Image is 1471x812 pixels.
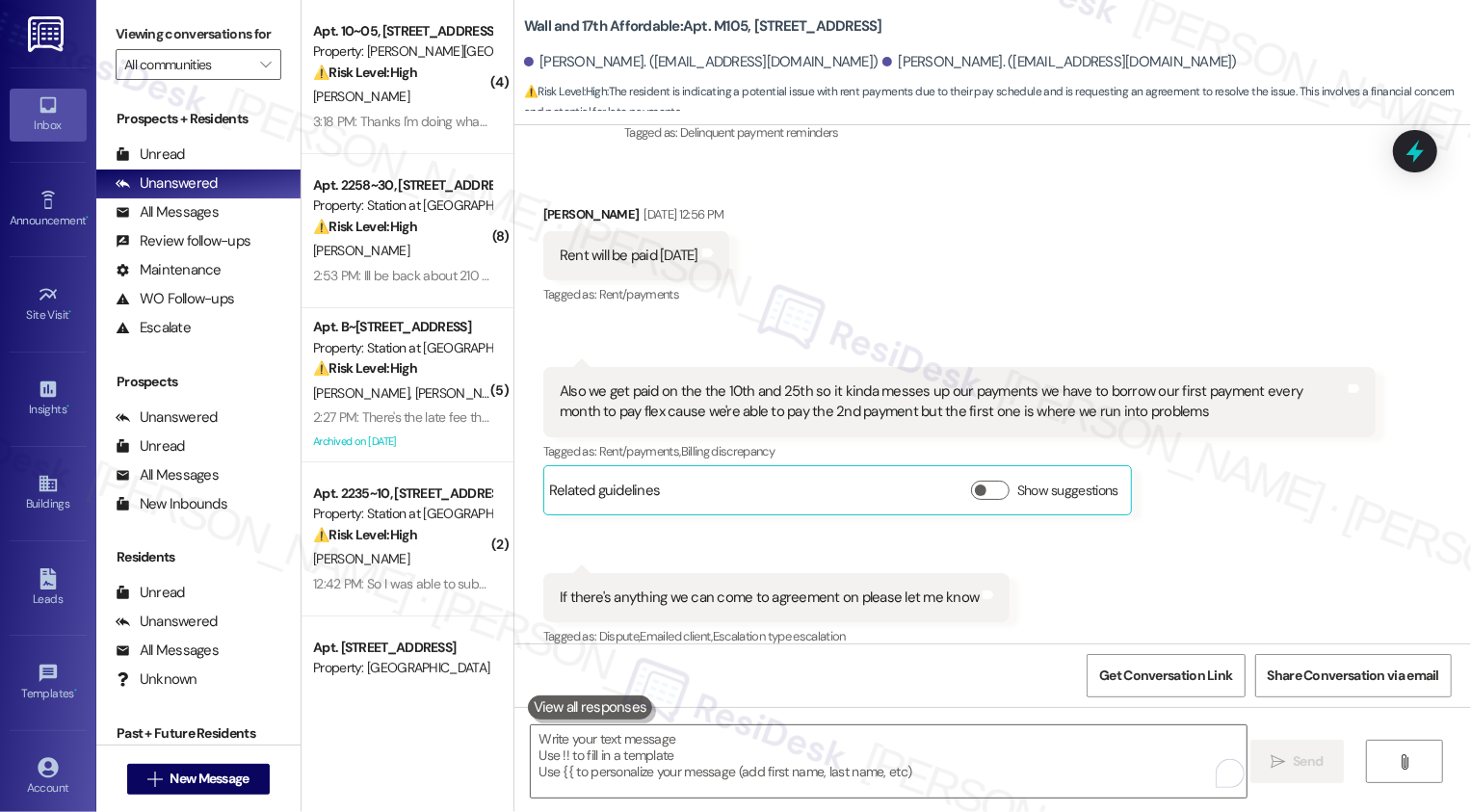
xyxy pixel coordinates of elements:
span: Emailed client , [641,628,713,644]
img: ResiDesk Logo [28,16,67,52]
button: Get Conversation Link [1087,654,1245,697]
div: Escalate [116,318,191,338]
a: Leads [10,563,87,615]
div: Tagged as: [543,622,1011,650]
b: Wall and 17th Affordable: Apt. M105, [STREET_ADDRESS] [524,16,882,37]
div: Apt. B~[STREET_ADDRESS] [313,317,491,337]
i:  [1397,754,1411,770]
a: Templates • [10,657,87,709]
a: Site Visit • [10,278,87,330]
div: Archived on [DATE] [311,430,493,454]
span: • [66,400,69,413]
a: Insights • [10,373,87,425]
button: Send [1250,740,1344,783]
span: • [86,211,89,224]
div: Unanswered [116,407,218,428]
strong: ⚠️ Risk Level: High [524,84,607,99]
div: Apt. [STREET_ADDRESS] [313,638,491,658]
span: Rent/payments , [599,443,681,459]
div: Unread [116,144,185,165]
div: Tagged as: [543,280,729,308]
div: Apt. 2258~30, [STREET_ADDRESS] [313,175,491,196]
div: [PERSON_NAME]. ([EMAIL_ADDRESS][DOMAIN_NAME]) [882,52,1237,72]
div: Maintenance [116,260,222,280]
div: Tagged as: [624,118,1457,146]
span: Billing discrepancy [681,443,775,459]
span: New Message [170,769,249,789]
div: Unread [116,436,185,457]
div: All Messages [116,465,219,485]
button: Share Conversation via email [1255,654,1452,697]
span: Share Conversation via email [1268,666,1439,686]
div: Prospects [96,372,301,392]
div: All Messages [116,202,219,223]
a: Buildings [10,467,87,519]
div: Property: [GEOGRAPHIC_DATA] [313,658,491,678]
span: [PERSON_NAME] [313,242,409,259]
span: Get Conversation Link [1099,666,1232,686]
a: Inbox [10,89,87,141]
span: [PERSON_NAME] [313,88,409,105]
span: Send [1293,751,1323,772]
div: [DATE] 12:56 PM [639,204,723,224]
div: Also we get paid on the the 10th and 25th so it kinda messes up our payments we have to borrow ou... [560,381,1345,423]
div: Unanswered [116,173,218,194]
div: Related guidelines [549,481,661,509]
div: Unknown [116,669,197,690]
span: Delinquent payment reminders [680,124,839,141]
div: New Inbounds [116,494,227,514]
i:  [147,772,162,787]
div: Apt. 10~05, [STREET_ADDRESS][PERSON_NAME] [313,21,491,41]
div: Property: [PERSON_NAME][GEOGRAPHIC_DATA] Townhomes [313,41,491,62]
div: WO Follow-ups [116,289,234,309]
span: [PERSON_NAME] [313,384,415,402]
a: Account [10,751,87,803]
div: If there's anything we can come to agreement on please let me know [560,588,980,608]
div: Past + Future Residents [96,723,301,744]
span: • [69,305,72,319]
span: : The resident is indicating a potential issue with rent payments due to their pay schedule and i... [524,82,1471,123]
div: Apt. 2235~10, [STREET_ADDRESS] [313,484,491,504]
span: Rent/payments [599,286,680,302]
div: [PERSON_NAME]. ([EMAIL_ADDRESS][DOMAIN_NAME]) [524,52,879,72]
div: Property: Station at [GEOGRAPHIC_DATA][PERSON_NAME] [313,504,491,524]
span: [PERSON_NAME] [313,550,409,567]
div: Rent will be paid [DATE] [560,246,698,266]
i:  [260,57,271,72]
label: Show suggestions [1017,481,1118,501]
div: 3:18 PM: Thanks I'm doing what I can. [313,113,515,130]
div: [PERSON_NAME] [543,204,729,231]
div: 2:53 PM: Ill be back about 210 ish [313,267,497,284]
div: 2:27 PM: There's the late fee that has been added onto it now that its past the 3rd [313,408,768,426]
button: New Message [127,764,270,795]
strong: ⚠️ Risk Level: High [313,526,417,543]
div: 12:42 PM: So I was able to submit what I can right now. I meant this job. At the moment I'm getti... [313,575,1392,592]
div: Unread [116,583,185,603]
textarea: To enrich screen reader interactions, please activate Accessibility in Grammarly extension settings [531,725,1247,798]
label: Viewing conversations for [116,19,281,49]
span: Escalation type escalation [713,628,846,644]
div: All Messages [116,641,219,661]
span: [PERSON_NAME] [414,384,511,402]
div: Unanswered [116,612,218,632]
span: • [74,684,77,697]
div: Prospects + Residents [96,109,301,129]
div: Property: Station at [GEOGRAPHIC_DATA][PERSON_NAME] [313,196,491,216]
div: Tagged as: [543,437,1376,465]
strong: ⚠️ Risk Level: High [313,359,417,377]
i:  [1271,754,1285,770]
div: Review follow-ups [116,231,250,251]
input: All communities [124,49,250,80]
strong: ⚠️ Risk Level: High [313,64,417,81]
span: Dispute , [599,628,641,644]
div: Residents [96,547,301,567]
div: Property: Station at [GEOGRAPHIC_DATA][PERSON_NAME] [313,338,491,358]
strong: ⚠️ Risk Level: High [313,218,417,235]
